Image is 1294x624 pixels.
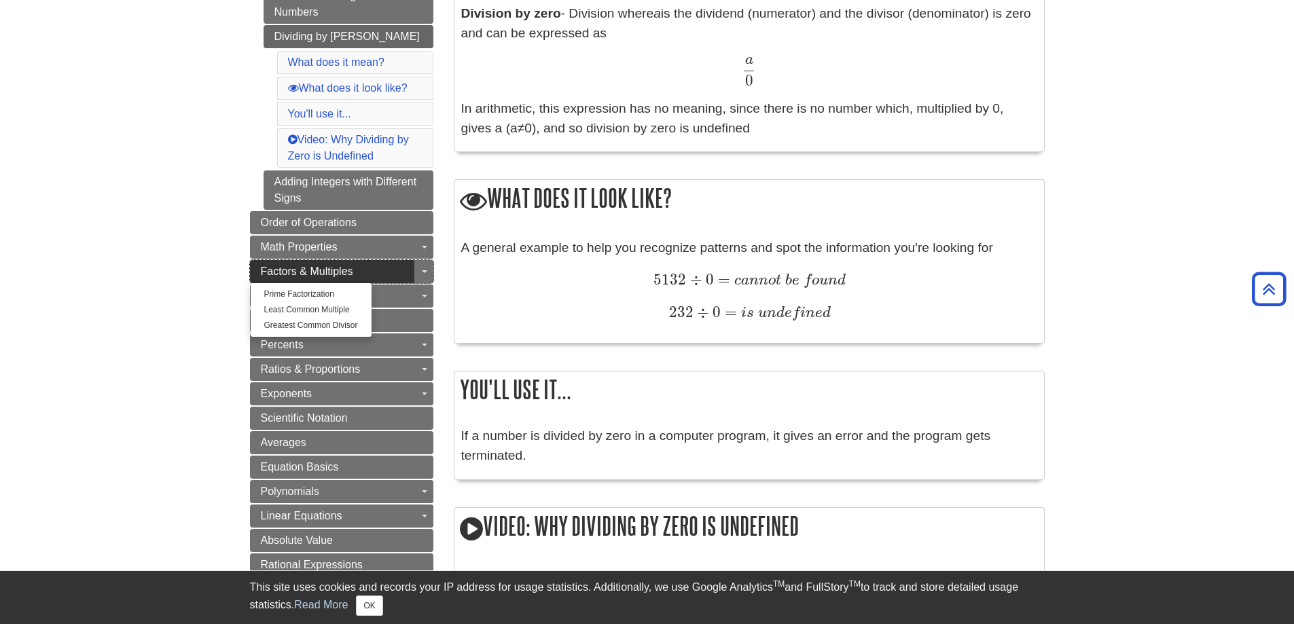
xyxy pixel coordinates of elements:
span: u [758,306,767,320]
span: = [721,303,737,321]
span: b [785,273,792,288]
span: Factors & Multiples [261,265,353,277]
span: Linear Equations [261,510,342,521]
span: e [785,306,792,320]
span: d [776,306,785,320]
span: 0 [745,71,753,90]
span: n [828,273,838,288]
a: Rational Expressions [250,553,433,576]
span: Averages [261,437,306,448]
div: This site uses cookies and records your IP address for usage statistics. Additionally, we use Goo... [250,579,1045,616]
span: e [815,306,823,320]
span: i [737,306,747,320]
span: = [714,270,730,289]
span: Percents [261,339,304,350]
span: Order of Operations [261,217,357,228]
a: Adding Integers with Different Signs [264,170,433,210]
span: Rational Expressions [261,559,363,570]
span: a [741,273,749,288]
a: Ratios & Proportions [250,358,433,381]
h2: You'll use it... [454,371,1044,407]
span: 232 [669,303,694,321]
a: Averages [250,431,433,454]
span: Exponents [261,388,312,399]
a: Greatest Common Divisor [251,318,372,333]
a: Linear Equations [250,504,433,528]
p: A general example to help you recognize patterns and spot the information you're looking for [461,238,1037,258]
span: s [747,306,754,320]
sup: TM [773,579,785,589]
a: Prime Factorization [251,287,372,302]
a: Factors & Multiples [250,260,433,283]
span: f [792,306,800,320]
span: 0 [709,303,721,321]
span: o [768,273,776,288]
span: n [759,273,768,288]
a: Polynomials [250,480,433,503]
a: Exponents [250,382,433,405]
h2: Video: Why Dividing by Zero is Undefined [454,508,1044,547]
span: o [812,273,819,288]
span: a [745,52,753,67]
span: Ratios & Proportions [261,363,361,375]
span: n [749,273,759,288]
a: Read More [294,599,348,610]
a: Least Common Multiple [251,302,372,318]
span: 5132 [653,270,686,289]
span: Math Properties [261,241,338,253]
span: ÷ [694,303,709,321]
span: t [776,273,781,288]
span: 0 [702,270,714,289]
span: n [767,306,776,320]
span: n [806,306,815,320]
span: u [819,273,828,288]
a: You'll use it... [288,108,351,120]
b: Division by zero [461,6,561,20]
a: Back to Top [1247,280,1291,298]
span: Absolute Value [261,534,333,546]
span: Polynomials [261,485,319,497]
em: a [653,6,661,20]
span: d [823,306,831,320]
a: Order of Operations [250,211,433,234]
h2: What does it look like? [454,180,1044,219]
button: Close [356,595,382,616]
span: e [792,273,799,288]
span: Equation Basics [261,461,339,473]
a: What does it look like? [288,82,408,94]
a: Equation Basics [250,456,433,479]
span: Scientific Notation [261,412,348,424]
a: Video: Why Dividing by Zero is Undefined [288,134,409,162]
sup: TM [849,579,861,589]
a: Math Properties [250,236,433,259]
a: Dividing by [PERSON_NAME] [264,25,433,48]
a: Percents [250,333,433,356]
span: c [730,273,741,288]
span: ÷ [686,270,702,289]
span: i [800,306,806,320]
p: - Division where is the dividend (numerator) and the divisor (denominator) is zero and can be exp... [461,4,1037,139]
p: If a number is divided by zero in a computer program, it gives an error and the program gets term... [461,426,1037,466]
span: f [804,273,812,288]
a: Scientific Notation [250,407,433,430]
a: What does it mean? [288,56,384,68]
a: Absolute Value [250,529,433,552]
span: d [838,273,846,288]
